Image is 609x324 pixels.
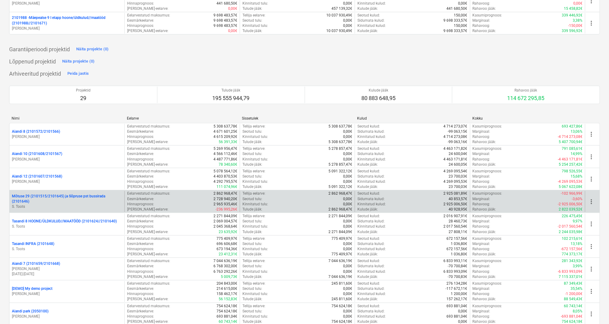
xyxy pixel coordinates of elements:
p: Projektid [76,88,91,93]
p: 5 308 637,78€ [213,124,237,129]
p: Rahavoo jääk [507,88,545,93]
p: 0,00€ [343,23,352,28]
p: Lõppenud projektid [9,58,56,65]
p: S. Toots [12,224,122,229]
p: 0,00€ [343,134,352,139]
p: 339 596,92€ [562,28,582,34]
p: Rahavoo jääk : [473,184,496,189]
p: 4 292 795,57€ [213,179,237,184]
div: Tasandi 8 HOONE/ÜLDKULUD//MAATÖÖD (2101624//2101640)S. Toots [12,219,122,229]
p: Eelarvestatud maksumus : [127,13,170,18]
p: Seotud kulud : [357,214,380,219]
p: 4 714 273,08€ [444,134,467,139]
p: 2 728 940,20€ [213,196,237,202]
p: 0,00€ [343,157,352,162]
p: 102 215,61€ [562,236,582,241]
p: -4 714 273,08€ [558,134,582,139]
p: -2 017 560,54€ [558,224,582,229]
div: Kokku [472,116,583,121]
p: 4 463 171,81€ [444,157,467,162]
p: Kulude jääk : [357,139,378,145]
p: S. Toots [12,204,122,209]
p: 2 271 844,09€ [328,229,352,235]
p: -99 063,15€ [448,129,467,134]
p: Tasandi INFRA (2101648) [12,241,54,247]
p: Rahavoog : [473,157,490,162]
p: Eesmärkeelarve : [127,129,154,134]
p: 5 254 257,42€ [559,162,582,167]
p: Eesmärkeelarve : [127,196,154,202]
p: 23 412,31€ [219,252,237,257]
p: Hinnaprognoos : [127,247,154,252]
p: Aiandi 12 (2101607/2101568) [12,174,62,179]
p: [PERSON_NAME] [12,291,122,297]
p: 693 427,86€ [562,124,582,129]
p: Hinnaprognoos : [127,1,154,6]
p: Tulude jääk : [242,184,262,189]
p: Sidumata kulud : [357,219,385,224]
p: Seotud tulu : [242,129,262,134]
p: Sidumata kulud : [357,174,385,179]
p: -150,00€ [568,23,582,28]
p: Aiandi 8 (2101572/2101566) [12,129,60,134]
p: 339 446,92€ [562,13,582,18]
p: Kulude jääk [361,88,396,93]
p: Seotud tulu : [242,151,262,157]
p: 0,00€ [343,219,352,224]
p: Tellija eelarve : [242,236,265,241]
span: more_vert [588,153,595,160]
div: Kulud [357,116,467,121]
p: 0,00€ [343,174,352,179]
div: Aiandi park (2050100)[PERSON_NAME] [12,309,122,319]
span: more_vert [588,198,595,205]
p: Kulude jääk : [357,6,378,11]
span: more_vert [588,288,595,295]
p: [PERSON_NAME] [12,266,122,272]
p: 9,97% [573,219,582,224]
p: Mõtuse 29 (2101515/2101645) ja Sõpruse pst bussirada (2101646) [12,194,122,204]
p: Rahavoog : [473,1,490,6]
p: Marginaal : [473,196,490,202]
p: Rahavoo jääk : [473,207,496,212]
p: Kinnitatud tulu : [242,247,268,252]
p: 24 600,04€ [449,151,467,157]
p: 29 [76,95,91,102]
p: 10 037 930,49€ [326,13,352,18]
p: Eesmärkeelarve : [127,174,154,179]
span: more_vert [588,175,595,183]
p: Hinnaprognoos : [127,134,154,139]
p: -672 157,56€ [561,247,582,252]
p: Eesmärkeelarve : [127,241,154,247]
p: Tulude jääk : [242,28,262,34]
p: [PERSON_NAME] [12,157,122,162]
p: 2 822 039,52€ [559,207,582,212]
p: Rahavoog : [473,247,490,252]
p: Tasandi 8 HOONE/ÜLDKULUD//MAATÖÖD (2101624//2101640) [12,219,117,224]
p: 9 698 483,57€ [213,23,237,28]
p: Tulude jääk : [242,139,262,145]
p: Kinnitatud tulu : [242,202,268,207]
p: Kinnitatud kulud : [357,247,386,252]
p: 2 069 004,57€ [213,219,237,224]
p: 4 403 870,53€ [213,174,237,179]
p: 80 883 648,95 [361,95,396,102]
p: 1 036,80€ [451,241,467,247]
p: 0,00€ [343,196,352,202]
p: Kasumiprognoos : [473,214,502,219]
p: [PERSON_NAME]-eelarve : [127,184,168,189]
p: Sidumata kulud : [357,241,385,247]
p: Tellija eelarve : [242,191,265,196]
p: [DATE] - [DATE] [12,272,122,277]
p: Seotud kulud : [357,13,380,18]
p: Kasumiprognoos : [473,191,502,196]
div: Aiandi 12 (2101607/2101568)[PERSON_NAME] [12,174,122,184]
div: Aiandi 8 (2101572/2101566)[PERSON_NAME] [12,129,122,139]
p: Tellija eelarve : [242,146,265,151]
p: Seotud tulu : [242,219,262,224]
p: Kulude jääk : [357,162,378,167]
p: 4 269 095,54€ [444,169,467,174]
p: 9 698 333,57€ [444,18,467,23]
p: Tulude jääk : [242,207,262,212]
p: 14,99% [571,151,582,157]
p: 2 862 968,47€ [328,207,352,212]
